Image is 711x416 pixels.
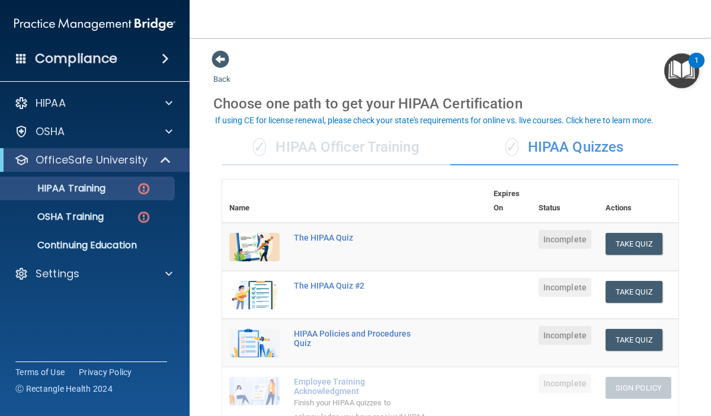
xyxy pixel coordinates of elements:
[539,278,591,297] span: Incomplete
[15,383,113,395] span: Ⓒ Rectangle Health 2024
[36,96,66,110] p: HIPAA
[213,60,230,84] a: Back
[14,96,172,110] a: HIPAA
[539,326,591,345] span: Incomplete
[450,130,678,165] div: HIPAA Quizzes
[14,12,175,36] img: PMB logo
[294,233,427,242] div: The HIPAA Quiz
[294,329,427,348] div: HIPAA Policies and Procedures Quiz
[531,180,598,223] th: Status
[14,267,172,281] a: Settings
[253,138,266,156] span: ✓
[14,124,172,139] a: OSHA
[598,180,678,223] th: Actions
[36,153,148,167] p: OfficeSafe University
[694,60,699,76] div: 1
[8,211,104,223] p: OSHA Training
[486,180,531,223] th: Expires On
[213,87,687,121] div: Choose one path to get your HIPAA Certification
[213,114,655,126] button: If using CE for license renewal, please check your state's requirements for online vs. live cours...
[15,366,65,378] a: Terms of Use
[136,210,151,225] img: danger-circle.6113f641.png
[35,50,117,67] h4: Compliance
[14,153,172,167] a: OfficeSafe University
[8,183,105,194] p: HIPAA Training
[606,329,662,351] button: Take Quiz
[136,181,151,196] img: danger-circle.6113f641.png
[36,124,65,139] p: OSHA
[79,366,132,378] a: Privacy Policy
[606,233,662,255] button: Take Quiz
[36,267,79,281] p: Settings
[664,53,699,88] button: Open Resource Center, 1 new notification
[539,230,591,249] span: Incomplete
[215,116,654,124] div: If using CE for license renewal, please check your state's requirements for online vs. live cours...
[294,377,427,396] div: Employee Training Acknowledgment
[506,354,697,402] iframe: Drift Widget Chat Controller
[222,180,287,223] th: Name
[606,281,662,303] button: Take Quiz
[294,281,427,290] div: The HIPAA Quiz #2
[8,239,169,251] p: Continuing Education
[222,130,450,165] div: HIPAA Officer Training
[505,138,518,156] span: ✓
